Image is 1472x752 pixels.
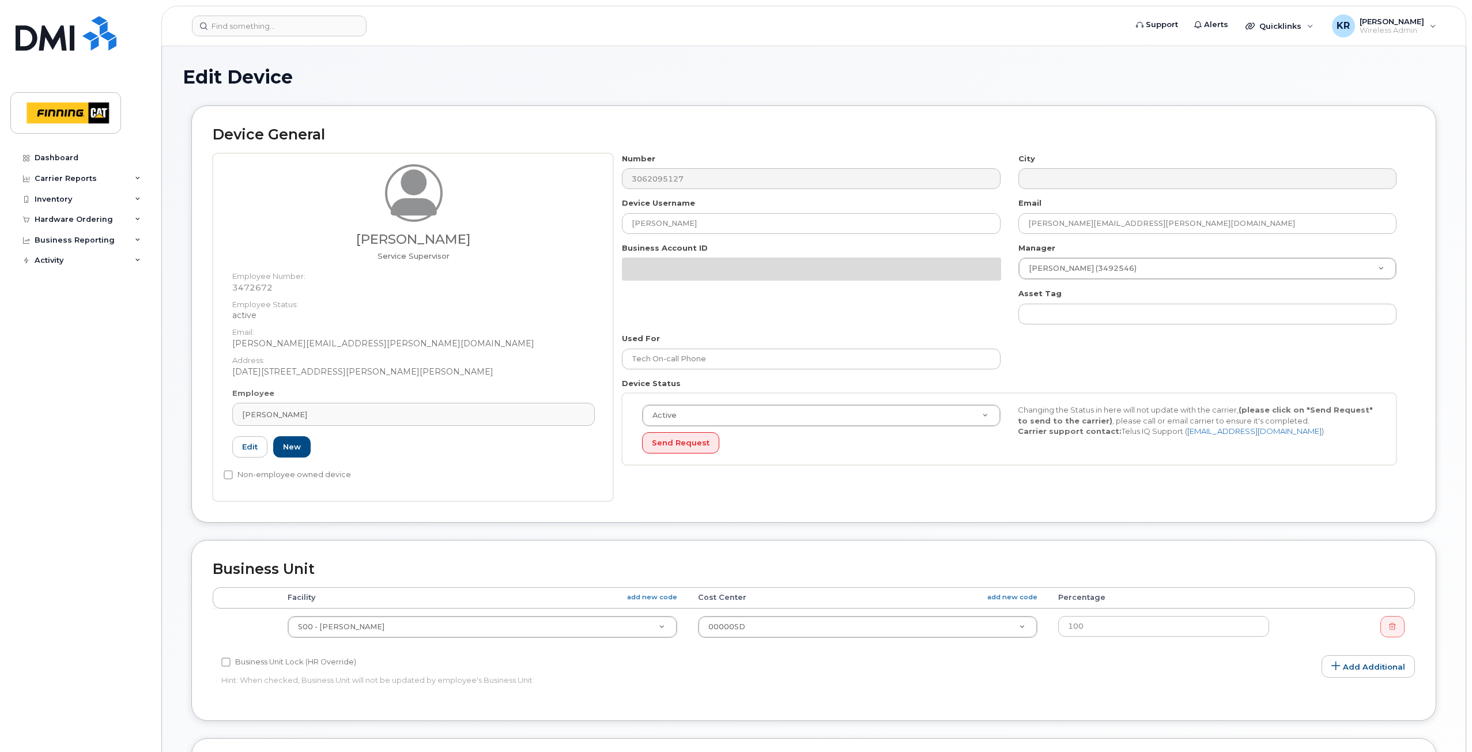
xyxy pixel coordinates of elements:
a: add new code [627,592,677,602]
input: Business Unit Lock (HR Override) [221,657,231,667]
h3: [PERSON_NAME] [232,232,595,247]
a: [EMAIL_ADDRESS][DOMAIN_NAME] [1187,426,1322,436]
dd: [DATE][STREET_ADDRESS][PERSON_NAME][PERSON_NAME] [232,366,595,377]
span: [PERSON_NAME] [242,409,307,420]
label: Non-employee owned device [224,468,351,482]
label: Employee [232,388,274,399]
a: [PERSON_NAME] [232,403,595,426]
div: Changing the Status in here will not update with the carrier, , please call or email carrier to e... [1009,405,1385,437]
label: Asset Tag [1018,288,1062,299]
span: Job title [378,251,450,260]
dt: Employee Number: [232,265,595,282]
dt: Address: [232,349,595,366]
span: Active [646,410,677,421]
a: S00 - [PERSON_NAME] [288,617,677,637]
a: Active [643,405,1000,426]
a: [PERSON_NAME] (3492546) [1019,258,1396,279]
button: Send Request [642,432,719,454]
label: Used For [622,333,660,344]
span: S00 - Regina [298,622,384,631]
dt: Employee Status: [232,293,595,310]
th: Cost Center [688,587,1048,608]
dd: 3472672 [232,282,595,293]
a: Edit [232,436,267,458]
label: Device Username [622,198,695,209]
strong: (please click on "Send Request" to send to the carrier) [1018,405,1373,425]
label: Business Unit Lock (HR Override) [221,655,356,669]
h1: Edit Device [183,67,1445,87]
label: Number [622,153,655,164]
label: Manager [1018,243,1055,254]
a: add new code [987,592,1037,602]
input: Non-employee owned device [224,470,233,479]
label: Device Status [622,378,681,389]
a: 00000SD [699,617,1037,637]
th: Facility [277,587,688,608]
a: Add Additional [1322,655,1415,678]
h2: Business Unit [213,561,1415,577]
p: Hint: When checked, Business Unit will not be updated by employee's Business Unit [221,675,1005,686]
label: Business Account ID [622,243,708,254]
dd: [PERSON_NAME][EMAIL_ADDRESS][PERSON_NAME][DOMAIN_NAME] [232,338,595,349]
th: Percentage [1048,587,1279,608]
span: 00000SD [708,622,745,631]
strong: Carrier support contact: [1018,426,1122,436]
label: Email [1018,198,1041,209]
h2: Device General [213,127,1415,143]
dt: Email: [232,321,595,338]
span: [PERSON_NAME] (3492546) [1022,263,1137,274]
label: City [1018,153,1035,164]
dd: active [232,309,595,321]
a: New [273,436,311,458]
